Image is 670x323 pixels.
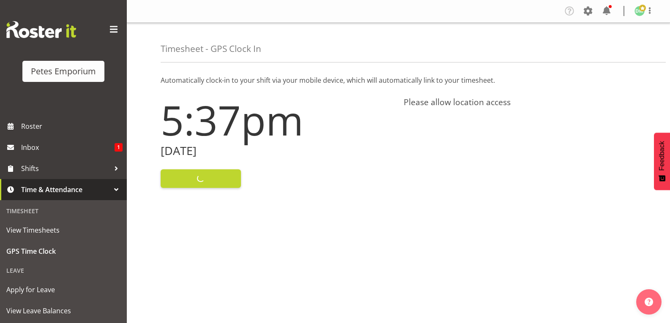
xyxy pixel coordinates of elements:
span: Feedback [658,141,666,171]
span: Roster [21,120,123,133]
button: Feedback - Show survey [654,133,670,190]
img: help-xxl-2.png [645,298,653,306]
img: Rosterit website logo [6,21,76,38]
span: Shifts [21,162,110,175]
h1: 5:37pm [161,97,394,143]
div: Timesheet [2,202,125,220]
h4: Timesheet - GPS Clock In [161,44,261,54]
h2: [DATE] [161,144,394,157]
span: View Timesheets [6,224,120,236]
span: GPS Time Clock [6,245,120,258]
a: Apply for Leave [2,279,125,300]
span: 1 [115,143,123,152]
span: View Leave Balances [6,304,120,317]
a: View Leave Balances [2,300,125,321]
div: Petes Emporium [31,65,96,78]
span: Inbox [21,141,115,154]
img: david-mcauley697.jpg [634,6,645,16]
h4: Please allow location access [404,97,637,107]
p: Automatically clock-in to your shift via your mobile device, which will automatically link to you... [161,75,636,85]
div: Leave [2,262,125,279]
span: Time & Attendance [21,183,110,196]
span: Apply for Leave [6,283,120,296]
a: GPS Time Clock [2,241,125,262]
a: View Timesheets [2,220,125,241]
